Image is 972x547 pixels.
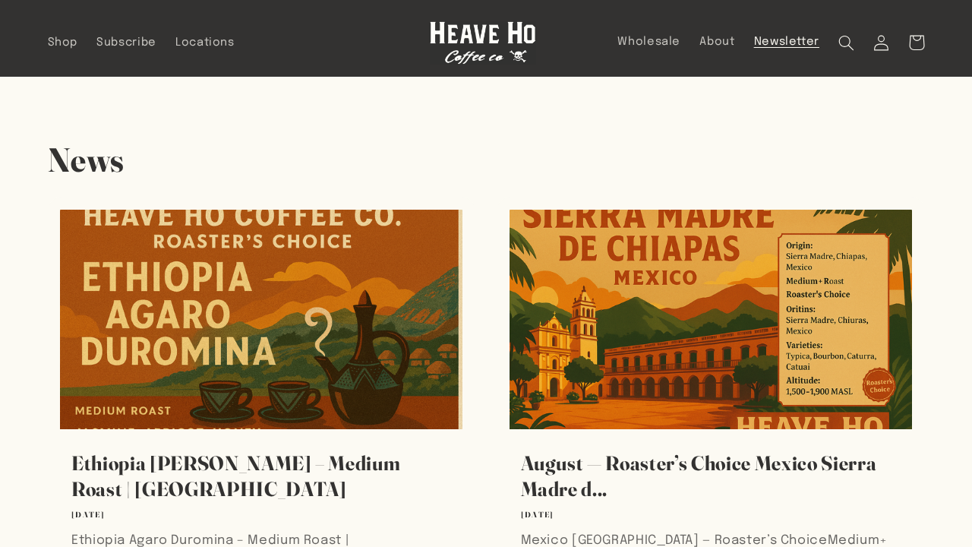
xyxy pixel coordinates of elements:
a: Wholesale [608,25,690,58]
a: August — Roaster’s Choice Mexico Sierra Madre d... [521,451,901,502]
h1: News [48,138,925,182]
a: Locations [166,26,244,59]
summary: Search [829,25,864,60]
img: Heave Ho Coffee Co [430,21,536,65]
span: Wholesale [617,35,680,49]
a: Newsletter [744,25,829,58]
a: About [690,25,744,58]
span: Locations [175,36,235,50]
span: Subscribe [96,36,156,50]
span: Newsletter [754,35,819,49]
span: Shop [48,36,78,50]
a: Ethiopia [PERSON_NAME] – Medium Roast | [GEOGRAPHIC_DATA] [71,451,452,502]
a: Subscribe [87,26,166,59]
a: Shop [38,26,87,59]
span: About [699,35,734,49]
